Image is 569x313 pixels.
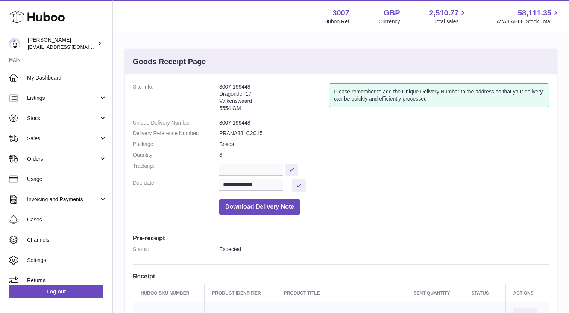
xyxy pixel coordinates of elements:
[133,152,219,159] dt: Quantity:
[28,44,111,50] span: [EMAIL_ADDRESS][DOMAIN_NAME]
[332,8,349,18] strong: 3007
[27,176,107,183] span: Usage
[133,284,205,302] th: Huboo SKU Number
[276,284,406,302] th: Product title
[219,199,300,215] button: Download Delivery Note
[505,284,549,302] th: Actions
[379,18,400,25] div: Currency
[133,57,206,67] h3: Goods Receipt Page
[133,234,549,242] h3: Pre-receipt
[219,83,329,116] address: 3007-199448 Dragonder 17 Valkenswaard 5554 GM
[219,152,549,159] dd: 6
[27,74,107,81] span: My Dashboard
[27,216,107,223] span: Cases
[133,272,549,280] h3: Receipt
[518,8,551,18] span: 58,111.35
[28,36,96,51] div: [PERSON_NAME]
[27,236,107,244] span: Channels
[496,18,560,25] span: AVAILABLE Stock Total
[133,119,219,126] dt: Unique Delivery Number:
[27,155,99,163] span: Orders
[384,8,400,18] strong: GBP
[329,83,549,107] div: Please remember to add the Unique Delivery Number to the address so that your delivery can be qui...
[27,95,99,102] span: Listings
[27,277,107,284] span: Returns
[464,284,505,302] th: Status
[219,119,549,126] dd: 3007-199448
[27,115,99,122] span: Stock
[27,196,99,203] span: Invoicing and Payments
[133,130,219,137] dt: Delivery Reference Number:
[496,8,560,25] a: 58,111.35 AVAILABLE Stock Total
[219,246,549,253] dd: Expected
[133,141,219,148] dt: Package:
[133,246,219,253] dt: Status:
[9,285,103,298] a: Log out
[434,18,467,25] span: Total sales
[205,284,276,302] th: Product Identifier
[219,141,549,148] dd: Boxes
[27,257,107,264] span: Settings
[406,284,464,302] th: Sent Quantity
[133,163,219,176] dt: Tracking:
[219,130,549,137] dd: PRANA38_C2C15
[133,83,219,116] dt: Site Info:
[133,179,219,192] dt: Due date:
[9,38,20,49] img: bevmay@maysama.com
[429,8,459,18] span: 2,510.77
[27,135,99,142] span: Sales
[324,18,349,25] div: Huboo Ref
[429,8,467,25] a: 2,510.77 Total sales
